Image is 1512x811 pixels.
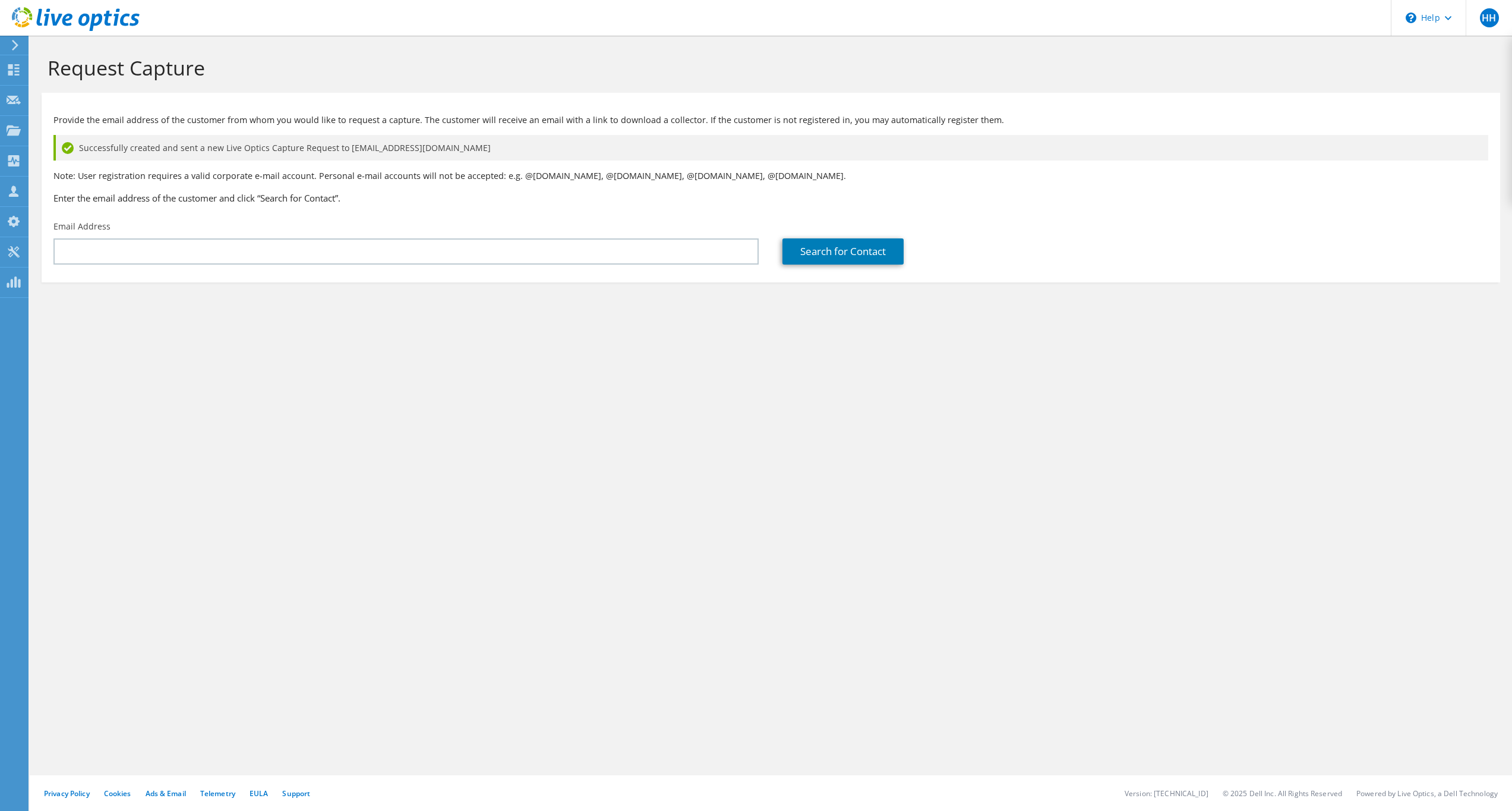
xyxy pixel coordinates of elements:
h3: Enter the email address of the customer and click “Search for Contact”. [53,191,1488,205]
li: © 2025 Dell Inc. All Rights Reserved [1223,788,1342,799]
a: Ads & Email [146,788,186,799]
li: Version: [TECHNICAL_ID] [1125,788,1208,799]
p: Note: User registration requires a valid corporate e-mail account. Personal e-mail accounts will ... [53,169,1488,183]
h1: Request Capture [48,55,1488,80]
span: Successfully created and sent a new Live Optics Capture Request to [EMAIL_ADDRESS][DOMAIN_NAME] [79,142,491,155]
svg: \n [1406,12,1416,23]
a: Support [282,788,310,799]
p: Provide the email address of the customer from whom you would like to request a capture. The cust... [53,114,1488,127]
a: Privacy Policy [44,788,90,799]
a: EULA [250,788,268,799]
li: Powered by Live Optics, a Dell Technology [1356,788,1498,799]
label: Email Address [53,221,111,232]
a: Telemetry [200,788,235,799]
span: HH [1480,8,1499,27]
a: Cookies [104,788,131,799]
a: Search for Contact [782,238,904,265]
